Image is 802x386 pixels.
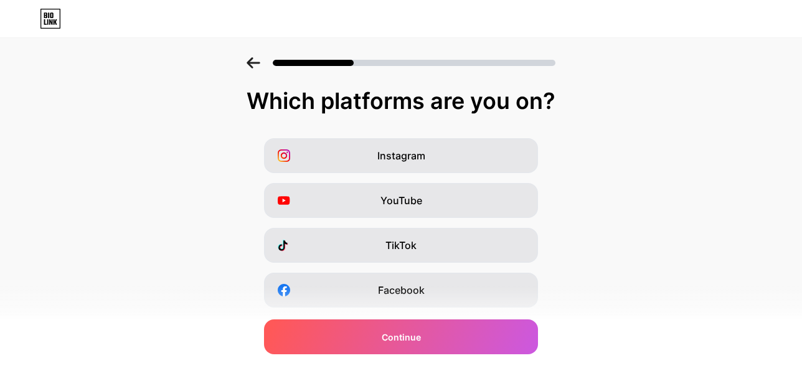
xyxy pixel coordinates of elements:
span: TikTok [385,238,417,253]
span: Facebook [378,283,425,298]
span: Instagram [377,148,425,163]
div: Which platforms are you on? [12,88,790,113]
span: YouTube [380,193,422,208]
span: Continue [382,331,421,344]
